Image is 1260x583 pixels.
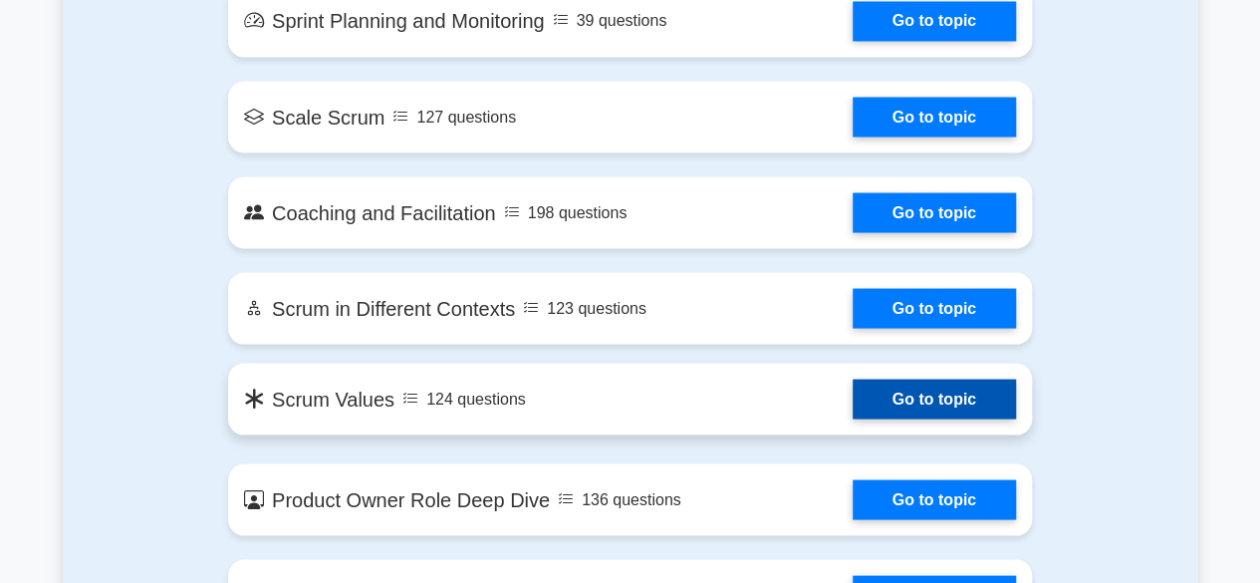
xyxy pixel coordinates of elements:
[853,97,1016,137] a: Go to topic
[853,1,1016,41] a: Go to topic
[853,479,1016,519] a: Go to topic
[853,379,1016,419] a: Go to topic
[853,288,1016,328] a: Go to topic
[853,192,1016,232] a: Go to topic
